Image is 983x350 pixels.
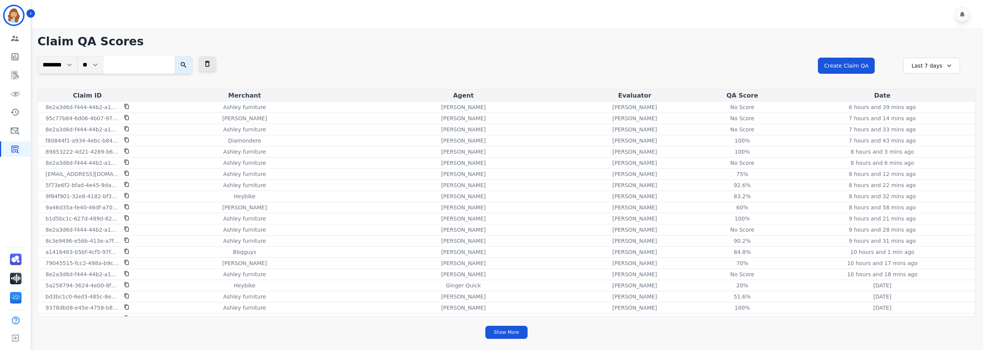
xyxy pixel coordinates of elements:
div: No Score [725,126,760,133]
p: 10 hours and 1 min ago [850,248,914,256]
p: a1416463-b5bf-4cf5-97f2-326905d8d0ed [46,248,119,256]
p: [PERSON_NAME] [612,315,657,323]
p: 9 hours and 31 mins ago [849,237,916,245]
p: 79045515-fcc2-498a-b9c2-52fb18e9af00 [46,259,119,267]
p: [PERSON_NAME] [441,304,486,312]
div: 70% [725,259,760,267]
p: Ashley furniture [223,148,266,156]
p: [EMAIL_ADDRESS][DOMAIN_NAME] [46,170,119,178]
p: [PERSON_NAME] [441,170,486,178]
div: Agent [354,91,573,100]
img: Bordered avatar [5,6,23,25]
p: [PERSON_NAME] [612,293,657,300]
p: 6 hours and 39 mins ago [849,103,916,111]
p: 8 hours and 6 mins ago [851,159,914,167]
p: [PERSON_NAME] [612,248,657,256]
p: Ashley furniture [223,304,266,312]
p: Ashley furniture [223,270,266,278]
div: Date [791,91,973,100]
div: Claim ID [40,91,136,100]
div: 20% [725,282,760,289]
p: f80844f1-a934-4ebc-b846-e9e0e9df110c [46,137,119,144]
p: 8c3e9496-e56b-413e-a7f1-d762d76c75fb [46,237,119,245]
p: [PERSON_NAME] [441,137,486,144]
div: No Score [725,114,760,122]
p: [DATE] [873,304,891,312]
p: [PERSON_NAME] [612,237,657,245]
p: 8 hours and 32 mins ago [849,192,916,200]
p: bd3bc1c0-6ed3-485c-8e35-a5154fee0c92 [46,293,119,300]
p: [PERSON_NAME] [612,114,657,122]
p: [PERSON_NAME] [612,215,657,222]
div: Merchant [139,91,351,100]
p: [PERSON_NAME] [612,259,657,267]
p: Ashley furniture [223,126,266,133]
p: Ashley furniture [223,181,266,189]
p: 10 hours and 17 mins ago [847,259,917,267]
p: Ashley furniture [223,215,266,222]
p: [PERSON_NAME] [222,114,267,122]
div: 51.6% [725,293,760,300]
div: 90.2% [725,237,760,245]
p: 8e2a3d6d-f444-44b2-a14f-493d1792efdc [46,270,119,278]
p: [PERSON_NAME] [441,226,486,234]
p: Ashley furniture [223,170,266,178]
p: 9a46d35a-fe40-46df-a702-969741cd4c4b [46,204,119,211]
div: Last 7 days [903,58,960,74]
p: [PERSON_NAME] [441,126,486,133]
p: [PERSON_NAME] [222,315,267,323]
p: [PERSON_NAME] [441,248,486,256]
p: [PERSON_NAME] [612,170,657,178]
div: Evaluator [576,91,693,100]
button: Create Claim QA [818,58,875,74]
p: Heybike [234,282,255,289]
p: Ashley furniture [223,159,266,167]
p: [PERSON_NAME] [222,204,267,211]
p: [PERSON_NAME] [441,215,486,222]
p: [PERSON_NAME] [612,282,657,289]
p: [PERSON_NAME] [441,192,486,200]
p: 89853222-4d21-4289-b601-477ae8dd5a89 [46,148,119,156]
p: [PERSON_NAME] [441,204,486,211]
div: 92.6% [725,181,760,189]
p: [PERSON_NAME] [612,137,657,144]
p: [PERSON_NAME] [612,192,657,200]
p: b1d5bc1c-627d-489d-822d-dd897ddc03da [46,215,119,222]
p: [PERSON_NAME] [441,181,486,189]
p: 9378db08-e45e-4758-b894-182461775b54 [46,304,119,312]
div: No Score [725,270,760,278]
div: 100% [725,137,760,144]
div: 100% [725,215,760,222]
p: 9f84f901-32e8-4182-bf36-70d6d2e5c241 [46,192,119,200]
p: [PERSON_NAME] [612,159,657,167]
p: Bbqguys [233,248,257,256]
p: 8e2a3d6d-f444-44b2-a14f-493d1792efdc [46,159,119,167]
p: [DATE] [873,282,891,289]
p: [PERSON_NAME] [222,259,267,267]
p: 5a258794-3624-4e00-8fcb-17b53d96192c [46,282,119,289]
div: No Score [725,103,760,111]
p: [PERSON_NAME] [612,270,657,278]
p: Heybike [234,192,255,200]
p: [PERSON_NAME] [441,315,486,323]
p: [PERSON_NAME] [612,304,657,312]
p: [PERSON_NAME] [441,293,486,300]
p: 7 hours and 43 mins ago [849,137,916,144]
p: [PERSON_NAME] [612,148,657,156]
p: 8e2a3d6d-f444-44b2-a14f-493d1792efdc [46,103,119,111]
div: 84.8% [725,248,760,256]
p: 8 hours and 58 mins ago [849,204,916,211]
p: [PERSON_NAME] [612,226,657,234]
p: 17b43596-c819-466b-9248-397843ff71b5 [46,315,119,323]
button: Show More [485,326,528,339]
p: Ashley furniture [223,226,266,234]
p: [PERSON_NAME] [441,159,486,167]
p: 8e2a3d6d-f444-44b2-a14f-493d1792efdc [46,126,119,133]
p: [PERSON_NAME] [441,114,486,122]
p: [PERSON_NAME] [612,204,657,211]
p: 9 hours and 21 mins ago [849,215,916,222]
p: [PERSON_NAME] [612,181,657,189]
div: 100% [725,148,760,156]
p: 95c77b84-6d06-4b07-9700-5ac3b7cb0c30 [46,114,119,122]
p: [PERSON_NAME] [441,270,486,278]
